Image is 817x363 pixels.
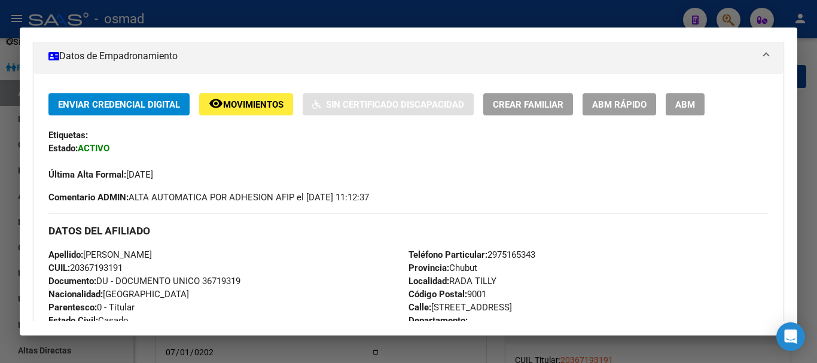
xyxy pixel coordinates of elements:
strong: Estado: [48,143,78,154]
strong: Nacionalidad: [48,289,103,300]
button: Crear Familiar [483,93,573,115]
mat-icon: remove_red_eye [209,96,223,111]
strong: ACTIVO [78,143,109,154]
span: 0 - Titular [48,302,135,313]
mat-expansion-panel-header: Datos de Empadronamiento [34,38,783,74]
strong: Apellido: [48,249,83,260]
strong: CUIL: [48,263,70,273]
button: Enviar Credencial Digital [48,93,190,115]
span: [PERSON_NAME] [48,249,152,260]
strong: Comentario ADMIN: [48,192,129,203]
span: Movimientos [223,99,283,110]
h3: DATOS DEL AFILIADO [48,224,769,237]
span: ABM [675,99,695,110]
span: [STREET_ADDRESS] [408,302,512,313]
button: Movimientos [199,93,293,115]
div: Open Intercom Messenger [776,322,805,351]
strong: Código Postal: [408,289,467,300]
span: [GEOGRAPHIC_DATA] [48,289,189,300]
span: ALTA AUTOMATICA POR ADHESION AFIP el [DATE] 11:12:37 [48,191,369,204]
strong: Localidad: [408,276,449,286]
button: ABM Rápido [583,93,656,115]
span: RADA TILLY [408,276,496,286]
strong: Teléfono Particular: [408,249,487,260]
strong: Departamento: [408,315,468,326]
strong: Etiquetas: [48,130,88,141]
span: Enviar Credencial Digital [58,99,180,110]
span: DU - DOCUMENTO UNICO 36719319 [48,276,240,286]
span: ABM Rápido [592,99,647,110]
strong: Calle: [408,302,431,313]
mat-panel-title: Datos de Empadronamiento [48,49,754,63]
strong: Estado Civil: [48,315,98,326]
strong: Parentesco: [48,302,97,313]
span: [DATE] [48,169,153,180]
span: Sin Certificado Discapacidad [326,99,464,110]
span: 2975165343 [408,249,535,260]
span: 9001 [408,289,486,300]
button: ABM [666,93,705,115]
button: Sin Certificado Discapacidad [303,93,474,115]
span: Crear Familiar [493,99,563,110]
strong: Última Alta Formal: [48,169,126,180]
span: Chubut [408,263,477,273]
span: 20367193191 [48,263,123,273]
strong: Documento: [48,276,96,286]
span: Casado [48,315,129,326]
strong: Provincia: [408,263,449,273]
